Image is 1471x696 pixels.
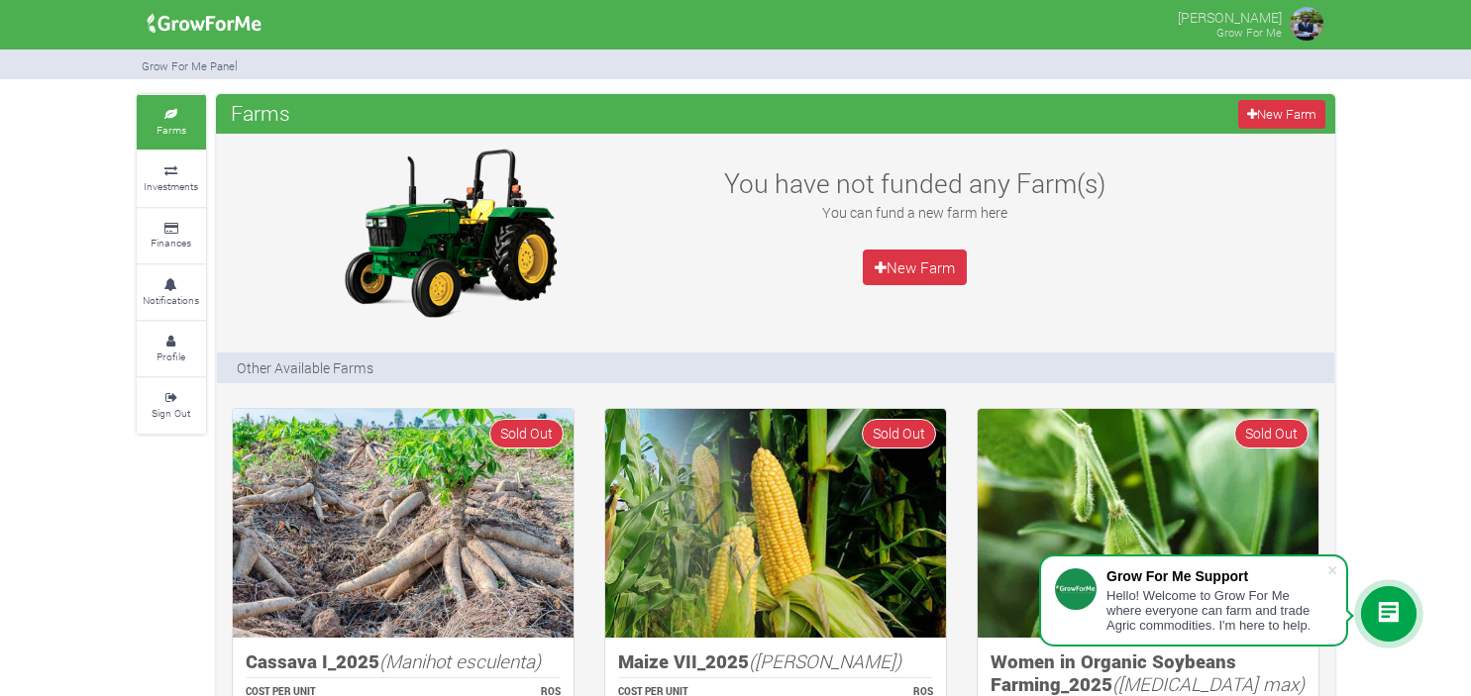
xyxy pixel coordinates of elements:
[237,357,373,378] p: Other Available Farms
[141,4,268,44] img: growforme image
[991,650,1306,695] h5: Women in Organic Soybeans Farming_2025
[326,144,574,322] img: growforme image
[143,293,199,307] small: Notifications
[379,648,541,673] i: (Manihot esculenta)
[1238,100,1324,129] a: New Farm
[978,409,1318,638] img: growforme image
[605,409,946,638] img: growforme image
[862,419,936,447] span: Sold Out
[1216,25,1282,40] small: Grow For Me
[151,236,191,249] small: Finances
[1234,419,1309,447] span: Sold Out
[137,95,206,149] a: Farms
[700,202,1130,223] p: You can fund a new farm here
[233,409,574,638] img: growforme image
[1106,568,1326,584] div: Grow For Me Support
[137,378,206,433] a: Sign Out
[144,179,198,193] small: Investments
[137,209,206,263] a: Finances
[1178,4,1282,28] p: [PERSON_NAME]
[618,650,933,673] h5: Maize VII_2025
[700,167,1130,199] h3: You have not funded any Farm(s)
[226,93,295,133] span: Farms
[137,151,206,206] a: Investments
[157,123,186,137] small: Farms
[152,406,190,420] small: Sign Out
[489,419,564,447] span: Sold Out
[137,322,206,376] a: Profile
[863,249,968,285] a: New Farm
[1287,4,1326,44] img: growforme image
[157,349,185,363] small: Profile
[142,58,238,73] small: Grow For Me Panel
[246,650,561,673] h5: Cassava I_2025
[749,648,901,673] i: ([PERSON_NAME])
[1112,671,1305,696] i: ([MEDICAL_DATA] max)
[137,265,206,320] a: Notifications
[1106,588,1326,633] div: Hello! Welcome to Grow For Me where everyone can farm and trade Agric commodities. I'm here to help.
